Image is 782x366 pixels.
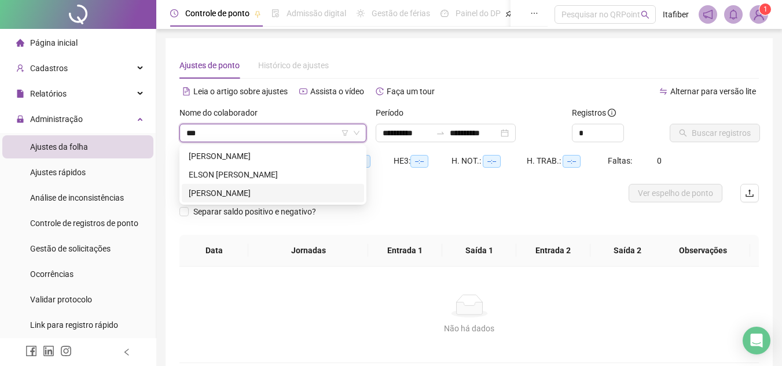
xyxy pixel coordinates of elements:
[170,9,178,17] span: clock-circle
[25,345,37,357] span: facebook
[189,150,357,162] div: [PERSON_NAME]
[16,64,24,72] span: user-add
[456,9,501,18] span: Painel do DP
[376,106,411,119] label: Período
[271,9,280,17] span: file-done
[451,154,527,168] div: H. NOT.:
[410,155,428,168] span: --:--
[248,235,368,267] th: Jornadas
[590,235,664,267] th: Saída 2
[30,320,118,330] span: Link para registro rápido
[659,87,667,95] span: swap
[663,8,689,21] span: Itafiber
[16,39,24,47] span: home
[759,3,771,15] sup: Atualize o seu contato no menu Meus Dados
[179,235,248,267] th: Data
[30,114,83,124] span: Administração
[30,142,88,151] span: Ajustes da folha
[30,64,68,73] span: Cadastros
[530,9,538,17] span: ellipsis
[30,38,78,47] span: Página inicial
[563,155,581,168] span: --:--
[185,9,249,18] span: Controle de ponto
[483,155,501,168] span: --:--
[376,87,384,95] span: history
[189,187,357,199] div: [PERSON_NAME]
[608,109,616,117] span: info-circle
[16,115,24,123] span: lock
[179,106,265,119] label: Nome do colaborador
[436,128,445,138] span: to
[629,184,722,202] button: Ver espelho de ponto
[189,168,357,181] div: ELSON [PERSON_NAME]
[299,87,307,95] span: youtube
[703,9,713,20] span: notification
[254,10,261,17] span: pushpin
[179,61,240,70] span: Ajustes de ponto
[745,188,754,198] span: upload
[657,156,662,165] span: 0
[656,235,750,267] th: Observações
[342,130,348,136] span: filter
[287,9,346,18] span: Admissão digital
[527,154,608,168] div: H. TRAB.:
[743,327,770,354] div: Open Intercom Messenger
[30,168,86,177] span: Ajustes rápidos
[436,128,445,138] span: swap-right
[750,6,768,23] img: 11104
[189,205,321,218] span: Separar saldo positivo e negativo?
[357,9,365,17] span: sun
[572,106,616,119] span: Registros
[60,345,72,357] span: instagram
[641,10,649,19] span: search
[670,87,756,96] span: Alternar para versão lite
[516,235,590,267] th: Entrada 2
[30,219,138,228] span: Controle de registros de ponto
[43,345,54,357] span: linkedin
[608,156,634,165] span: Faltas:
[394,154,451,168] div: HE 3:
[182,147,364,165] div: ARIELISSON RAFAEL MARCELINO DA SILVA
[368,235,442,267] th: Entrada 1
[505,10,512,17] span: pushpin
[665,244,741,257] span: Observações
[30,295,92,304] span: Validar protocolo
[182,184,364,202] div: RAFAEL PEREIRA SANTOS DA SILVA
[123,348,131,356] span: left
[193,87,288,96] span: Leia o artigo sobre ajustes
[182,165,364,184] div: ELSON RAFAEL DA SILVA
[258,61,329,70] span: Histórico de ajustes
[193,322,745,335] div: Não há dados
[310,87,364,96] span: Assista o vídeo
[16,90,24,98] span: file
[387,87,435,96] span: Faça um tour
[30,193,124,202] span: Análise de inconsistências
[353,130,360,136] span: down
[30,244,111,253] span: Gestão de solicitações
[440,9,449,17] span: dashboard
[728,9,739,20] span: bell
[763,5,768,13] span: 1
[30,89,67,98] span: Relatórios
[442,235,516,267] th: Saída 1
[670,124,760,142] button: Buscar registros
[182,87,190,95] span: file-text
[372,9,430,18] span: Gestão de férias
[30,269,74,279] span: Ocorrências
